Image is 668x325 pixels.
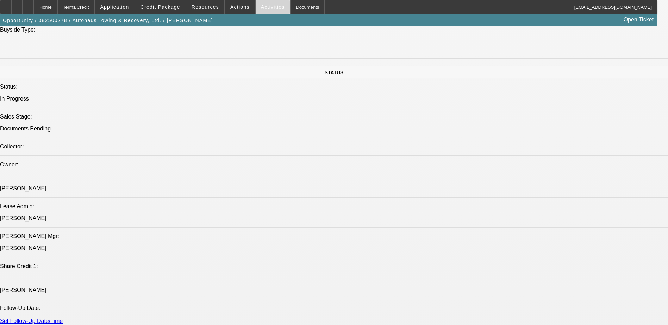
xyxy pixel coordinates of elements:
button: Resources [186,0,224,14]
button: Credit Package [135,0,186,14]
span: Opportunity / 082500278 / Autohaus Towing & Recovery, Ltd. / [PERSON_NAME] [3,18,213,23]
button: Activities [256,0,290,14]
span: Resources [192,4,219,10]
button: Actions [225,0,255,14]
button: Application [95,0,134,14]
span: Actions [230,4,250,10]
a: Open Ticket [621,14,656,26]
span: STATUS [325,70,344,75]
span: Credit Package [141,4,180,10]
span: Application [100,4,129,10]
span: Activities [261,4,285,10]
